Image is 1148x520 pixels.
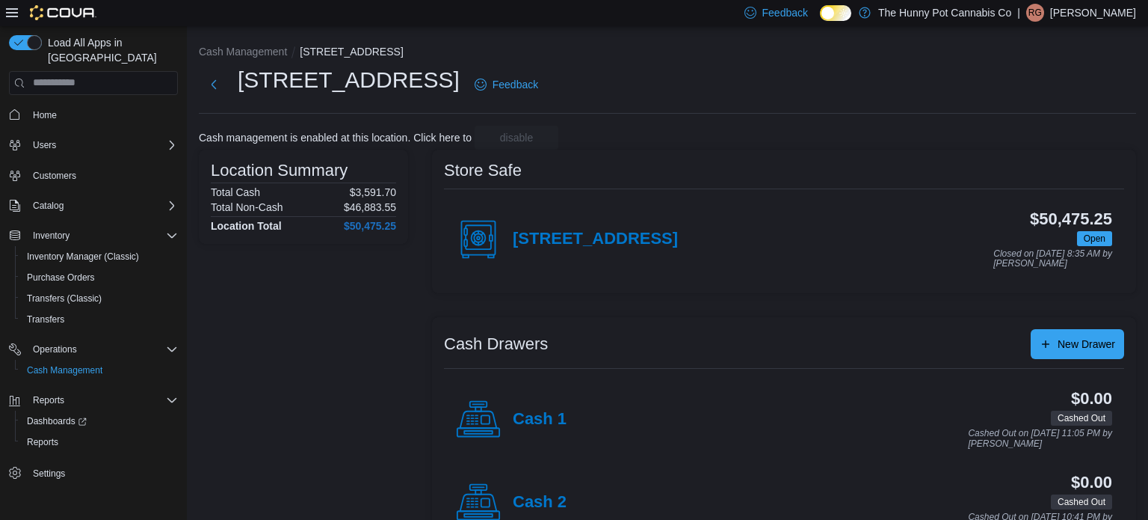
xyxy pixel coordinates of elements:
[27,313,64,325] span: Transfers
[211,201,283,213] h6: Total Non-Cash
[1030,210,1112,228] h3: $50,475.25
[15,411,184,432] a: Dashboards
[21,290,108,308] a: Transfers (Classic)
[15,246,184,267] button: Inventory Manager (Classic)
[1051,411,1112,426] span: Cashed Out
[21,269,101,287] a: Purchase Orders
[33,468,65,480] span: Settings
[27,167,82,185] a: Customers
[444,335,548,353] h3: Cash Drawers
[444,162,522,180] h3: Store Safe
[21,248,145,266] a: Inventory Manager (Classic)
[33,170,76,182] span: Customers
[21,311,70,328] a: Transfers
[21,311,178,328] span: Transfers
[27,136,62,154] button: Users
[238,65,460,95] h1: [STREET_ADDRESS]
[27,293,102,305] span: Transfers (Classic)
[513,230,678,249] h4: [STREET_ADDRESS]
[27,436,58,448] span: Reports
[27,106,63,124] a: Home
[1058,495,1105,509] span: Cashed Out
[21,412,93,430] a: Dashboards
[3,225,184,246] button: Inventory
[350,186,396,198] p: $3,591.70
[21,269,178,287] span: Purchase Orders
[3,339,184,360] button: Operations
[820,5,851,21] input: Dark Mode
[475,126,558,150] button: disable
[3,165,184,186] button: Customers
[344,201,396,213] p: $46,883.55
[27,166,178,185] span: Customers
[968,429,1112,449] p: Cashed Out on [DATE] 11:05 PM by [PERSON_NAME]
[15,267,184,288] button: Purchase Orders
[820,21,821,22] span: Dark Mode
[21,433,178,451] span: Reports
[300,46,403,58] button: [STREET_ADDRESS]
[27,391,178,409] span: Reports
[21,433,64,451] a: Reports
[1028,4,1042,22] span: RG
[1077,231,1112,246] span: Open
[30,5,96,20] img: Cova
[3,135,184,156] button: Users
[27,197,70,215] button: Catalog
[27,340,178,358] span: Operations
[15,360,184,381] button: Cash Management
[3,195,184,216] button: Catalog
[1058,412,1105,425] span: Cashed Out
[211,162,348,180] h3: Location Summary
[344,220,396,232] h4: $50,475.25
[21,248,178,266] span: Inventory Manager (Classic)
[27,465,71,483] a: Settings
[3,390,184,411] button: Reports
[513,493,567,513] h4: Cash 2
[27,364,102,376] span: Cash Management
[27,415,87,427] span: Dashboards
[42,35,178,65] span: Load All Apps in [GEOGRAPHIC_DATA]
[199,70,229,100] button: Next
[33,343,77,355] span: Operations
[15,288,184,309] button: Transfers (Classic)
[211,186,260,198] h6: Total Cash
[493,77,538,92] span: Feedback
[762,5,808,20] span: Feedback
[199,132,472,144] p: Cash management is enabled at this location. Click here to
[27,105,178,124] span: Home
[33,200,64,212] span: Catalog
[1084,232,1105,245] span: Open
[500,130,533,145] span: disable
[21,290,178,308] span: Transfers (Classic)
[27,251,139,263] span: Inventory Manager (Classic)
[21,412,178,430] span: Dashboards
[27,463,178,482] span: Settings
[1017,4,1020,22] p: |
[469,70,544,100] a: Feedback
[27,227,75,245] button: Inventory
[33,230,70,242] span: Inventory
[513,410,567,429] h4: Cash 1
[33,139,56,151] span: Users
[21,361,178,379] span: Cash Management
[27,136,178,154] span: Users
[1050,4,1136,22] p: [PERSON_NAME]
[1026,4,1044,22] div: Ryckolos Griffiths
[211,220,282,232] h4: Location Total
[3,462,184,483] button: Settings
[1071,474,1112,492] h3: $0.00
[27,197,178,215] span: Catalog
[27,272,95,284] span: Purchase Orders
[3,104,184,126] button: Home
[27,227,178,245] span: Inventory
[199,44,1136,62] nav: An example of EuiBreadcrumbs
[1031,329,1124,359] button: New Drawer
[1058,337,1115,352] span: New Drawer
[33,394,64,406] span: Reports
[27,391,70,409] button: Reports
[15,432,184,453] button: Reports
[33,109,57,121] span: Home
[993,249,1112,269] p: Closed on [DATE] 8:35 AM by [PERSON_NAME]
[21,361,108,379] a: Cash Management
[27,340,83,358] button: Operations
